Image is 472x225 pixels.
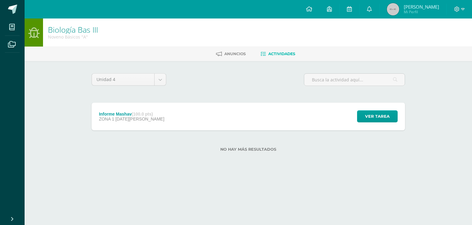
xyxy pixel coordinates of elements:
[96,74,150,85] span: Unidad 4
[99,117,114,121] span: ZONA 1
[404,9,439,14] span: Mi Perfil
[224,51,246,56] span: Anuncios
[132,112,153,117] strong: (100.0 pts)
[216,49,246,59] a: Anuncios
[92,147,405,152] label: No hay más resultados
[261,49,295,59] a: Actividades
[404,4,439,10] span: [PERSON_NAME]
[48,34,98,40] div: Noveno Básicos 'A'
[357,110,398,122] button: Ver tarea
[99,112,164,117] div: Informe Mashav
[48,25,98,34] h1: Biología Bas III
[365,111,390,122] span: Ver tarea
[304,74,405,86] input: Busca la actividad aquí...
[268,51,295,56] span: Actividades
[387,3,399,15] img: 45x45
[116,117,164,121] span: [DATE][PERSON_NAME]
[48,24,98,35] a: Biología Bas III
[92,74,166,85] a: Unidad 4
